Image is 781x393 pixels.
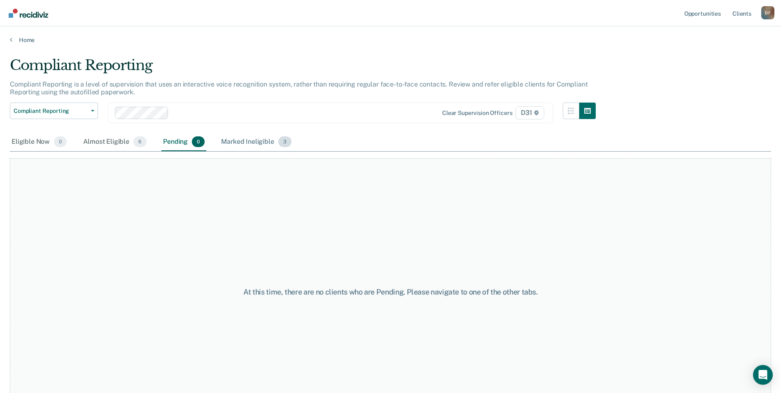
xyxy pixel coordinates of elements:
div: Compliant Reporting [10,57,596,80]
img: Recidiviz [9,9,48,18]
div: Almost Eligible6 [82,133,148,151]
div: Pending0 [161,133,206,151]
a: Home [10,36,771,44]
span: 3 [278,136,291,147]
span: Compliant Reporting [14,108,88,115]
div: At this time, there are no clients who are Pending. Please navigate to one of the other tabs. [200,288,581,297]
div: Open Intercom Messenger [753,365,773,385]
div: Marked Ineligible3 [219,133,293,151]
span: 6 [133,136,147,147]
p: Compliant Reporting is a level of supervision that uses an interactive voice recognition system, ... [10,80,587,96]
span: 0 [192,136,205,147]
div: Clear supervision officers [442,110,512,117]
div: Eligible Now0 [10,133,68,151]
button: Profile dropdown button [761,6,774,19]
span: D31 [515,106,544,119]
button: Compliant Reporting [10,103,98,119]
div: D F [761,6,774,19]
span: 0 [54,136,67,147]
